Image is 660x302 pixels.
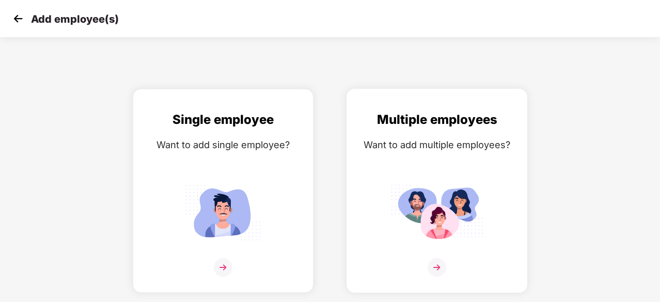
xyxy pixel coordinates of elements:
[357,110,516,130] div: Multiple employees
[428,258,446,277] img: svg+xml;base64,PHN2ZyB4bWxucz0iaHR0cDovL3d3dy53My5vcmcvMjAwMC9zdmciIHdpZHRoPSIzNiIgaGVpZ2h0PSIzNi...
[177,180,270,245] img: svg+xml;base64,PHN2ZyB4bWxucz0iaHR0cDovL3d3dy53My5vcmcvMjAwMC9zdmciIGlkPSJTaW5nbGVfZW1wbG95ZWUiIH...
[10,11,26,26] img: svg+xml;base64,PHN2ZyB4bWxucz0iaHR0cDovL3d3dy53My5vcmcvMjAwMC9zdmciIHdpZHRoPSIzMCIgaGVpZ2h0PSIzMC...
[31,13,119,25] p: Add employee(s)
[144,137,303,152] div: Want to add single employee?
[357,137,516,152] div: Want to add multiple employees?
[214,258,232,277] img: svg+xml;base64,PHN2ZyB4bWxucz0iaHR0cDovL3d3dy53My5vcmcvMjAwMC9zdmciIHdpZHRoPSIzNiIgaGVpZ2h0PSIzNi...
[144,110,303,130] div: Single employee
[390,180,483,245] img: svg+xml;base64,PHN2ZyB4bWxucz0iaHR0cDovL3d3dy53My5vcmcvMjAwMC9zdmciIGlkPSJNdWx0aXBsZV9lbXBsb3llZS...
